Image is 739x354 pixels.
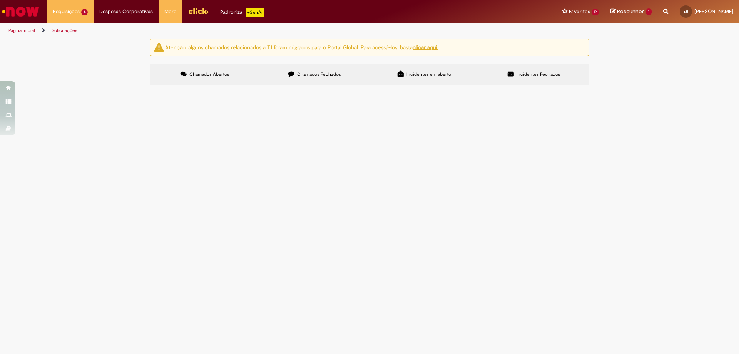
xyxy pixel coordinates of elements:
[6,23,487,38] ul: Trilhas de página
[246,8,264,17] p: +GenAi
[52,27,77,34] a: Solicitações
[188,5,209,17] img: click_logo_yellow_360x200.png
[297,71,341,77] span: Chamados Fechados
[694,8,733,15] span: [PERSON_NAME]
[569,8,590,15] span: Favoritos
[8,27,35,34] a: Página inicial
[517,71,560,77] span: Incidentes Fechados
[220,8,264,17] div: Padroniza
[164,8,176,15] span: More
[165,44,438,50] ng-bind-html: Atenção: alguns chamados relacionados a T.I foram migrados para o Portal Global. Para acessá-los,...
[617,8,645,15] span: Rascunhos
[53,8,80,15] span: Requisições
[413,44,438,50] a: clicar aqui.
[99,8,153,15] span: Despesas Corporativas
[189,71,229,77] span: Chamados Abertos
[684,9,688,14] span: ER
[610,8,652,15] a: Rascunhos
[1,4,40,19] img: ServiceNow
[646,8,652,15] span: 1
[592,9,599,15] span: 12
[81,9,88,15] span: 4
[406,71,451,77] span: Incidentes em aberto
